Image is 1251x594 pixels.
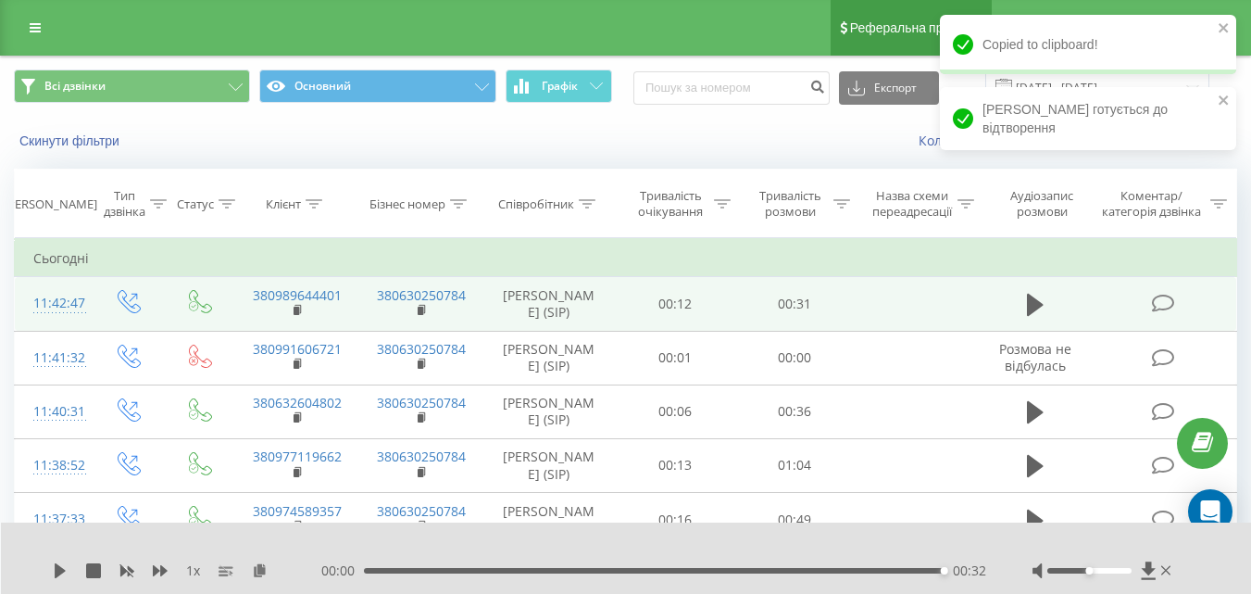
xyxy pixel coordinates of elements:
[1085,567,1093,575] div: Accessibility label
[253,448,342,465] a: 380977119662
[377,394,466,411] a: 380630250784
[177,196,214,212] div: Статус
[377,448,466,465] a: 380630250784
[616,438,735,492] td: 00:13
[735,331,855,385] td: 00:00
[33,394,72,430] div: 11:40:31
[482,385,616,438] td: [PERSON_NAME] (SIP)
[377,286,466,304] a: 380630250784
[14,133,129,149] button: Скинути фільтри
[839,71,939,105] button: Експорт
[44,79,106,94] span: Всі дзвінки
[1097,188,1206,220] div: Коментар/категорія дзвінка
[33,285,72,322] div: 11:42:47
[498,196,574,212] div: Співробітник
[999,340,1071,374] span: Розмова не відбулась
[259,70,495,103] button: Основний
[616,493,735,547] td: 00:16
[919,132,1237,149] a: Коли дані можуть відрізнятися вiд інших систем
[321,562,364,580] span: 00:00
[1218,93,1231,110] button: close
[953,562,986,580] span: 00:32
[253,340,342,358] a: 380991606721
[735,493,855,547] td: 00:49
[633,71,830,105] input: Пошук за номером
[940,87,1236,150] div: [PERSON_NAME] готується до відтворення
[33,340,72,376] div: 11:41:32
[850,20,986,35] span: Реферальна програма
[616,385,735,438] td: 00:06
[616,277,735,331] td: 00:12
[542,80,578,93] span: Графік
[871,188,953,220] div: Назва схеми переадресації
[266,196,301,212] div: Клієнт
[186,562,200,580] span: 1 x
[482,277,616,331] td: [PERSON_NAME] (SIP)
[4,196,97,212] div: [PERSON_NAME]
[1188,489,1232,534] div: Open Intercom Messenger
[377,340,466,358] a: 380630250784
[632,188,709,220] div: Тривалість очікування
[482,331,616,385] td: [PERSON_NAME] (SIP)
[735,438,855,492] td: 01:04
[735,277,855,331] td: 00:31
[377,502,466,520] a: 380630250784
[940,15,1236,74] div: Copied to clipboard!
[14,70,250,103] button: Всі дзвінки
[253,394,342,411] a: 380632604802
[995,188,1089,220] div: Аудіозапис розмови
[752,188,829,220] div: Тривалість розмови
[1218,20,1231,38] button: close
[506,70,612,103] button: Графік
[482,493,616,547] td: [PERSON_NAME] (SIP)
[616,331,735,385] td: 00:01
[33,501,72,537] div: 11:37:33
[369,196,445,212] div: Бізнес номер
[735,385,855,438] td: 00:36
[253,502,342,520] a: 380974589357
[104,188,145,220] div: Тип дзвінка
[482,438,616,492] td: [PERSON_NAME] (SIP)
[15,240,1237,277] td: Сьогодні
[941,567,948,575] div: Accessibility label
[33,448,72,484] div: 11:38:52
[253,286,342,304] a: 380989644401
